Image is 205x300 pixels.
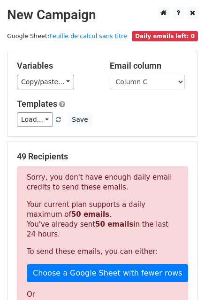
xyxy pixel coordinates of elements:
[110,61,189,71] h5: Email column
[95,220,133,229] strong: 50 emails
[17,75,74,89] a: Copy/paste...
[27,200,178,239] p: Your current plan supports a daily maximum of . You've already sent in the last 24 hours.
[7,7,198,23] h2: New Campaign
[17,151,188,162] h5: 49 Recipients
[7,32,127,39] small: Google Sheet:
[27,173,178,192] p: Sorry, you don't have enough daily email credits to send these emails.
[68,112,92,127] button: Save
[17,112,53,127] a: Load...
[27,264,188,282] a: Choose a Google Sheet with fewer rows
[17,61,96,71] h5: Variables
[158,255,205,300] iframe: Chat Widget
[158,255,205,300] div: Widget de chat
[132,31,198,41] span: Daily emails left: 0
[132,32,198,39] a: Daily emails left: 0
[71,210,109,219] strong: 50 emails
[49,32,127,39] a: Feuille de calcul sans titre
[17,99,57,109] a: Templates
[27,247,178,257] p: To send these emails, you can either:
[27,290,178,300] p: Or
